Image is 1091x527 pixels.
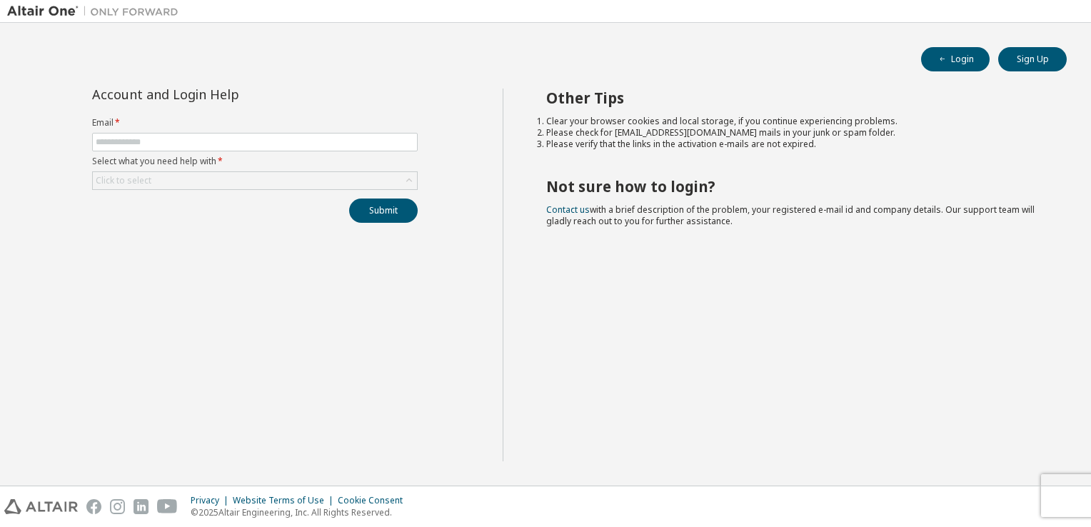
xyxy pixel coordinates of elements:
p: © 2025 Altair Engineering, Inc. All Rights Reserved. [191,506,411,518]
img: youtube.svg [157,499,178,514]
div: Click to select [96,175,151,186]
img: linkedin.svg [134,499,149,514]
h2: Not sure how to login? [546,177,1042,196]
button: Sign Up [998,47,1067,71]
span: with a brief description of the problem, your registered e-mail id and company details. Our suppo... [546,204,1035,227]
button: Login [921,47,990,71]
a: Contact us [546,204,590,216]
li: Please check for [EMAIL_ADDRESS][DOMAIN_NAME] mails in your junk or spam folder. [546,127,1042,139]
button: Submit [349,199,418,223]
div: Click to select [93,172,417,189]
img: instagram.svg [110,499,125,514]
img: Altair One [7,4,186,19]
li: Clear your browser cookies and local storage, if you continue experiencing problems. [546,116,1042,127]
div: Cookie Consent [338,495,411,506]
h2: Other Tips [546,89,1042,107]
div: Website Terms of Use [233,495,338,506]
div: Account and Login Help [92,89,353,100]
div: Privacy [191,495,233,506]
label: Select what you need help with [92,156,418,167]
img: altair_logo.svg [4,499,78,514]
label: Email [92,117,418,129]
li: Please verify that the links in the activation e-mails are not expired. [546,139,1042,150]
img: facebook.svg [86,499,101,514]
